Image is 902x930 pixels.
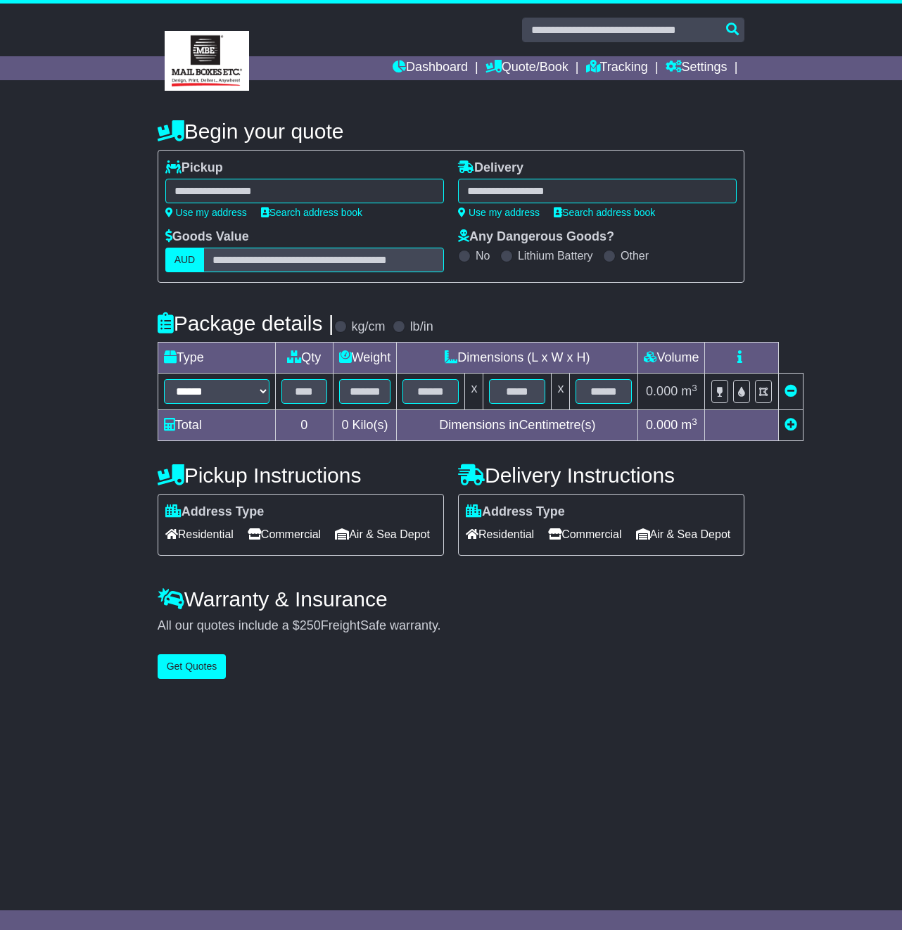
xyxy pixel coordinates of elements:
[158,312,334,335] h4: Package details |
[518,249,593,262] label: Lithium Battery
[165,207,247,218] a: Use my address
[692,416,697,427] sup: 3
[165,229,249,245] label: Goods Value
[275,343,333,374] td: Qty
[248,523,321,545] span: Commercial
[485,56,568,80] a: Quote/Book
[458,207,540,218] a: Use my address
[342,418,349,432] span: 0
[458,160,523,176] label: Delivery
[335,523,430,545] span: Air & Sea Depot
[548,523,621,545] span: Commercial
[158,654,227,679] button: Get Quotes
[333,343,397,374] td: Weight
[165,504,265,520] label: Address Type
[646,418,678,432] span: 0.000
[333,410,397,441] td: Kilo(s)
[458,229,614,245] label: Any Dangerous Goods?
[397,410,638,441] td: Dimensions in Centimetre(s)
[158,343,275,374] td: Type
[552,374,570,410] td: x
[466,523,534,545] span: Residential
[458,464,744,487] h4: Delivery Instructions
[275,410,333,441] td: 0
[165,523,234,545] span: Residential
[300,618,321,632] span: 250
[681,384,697,398] span: m
[158,120,745,143] h4: Begin your quote
[465,374,483,410] td: x
[785,418,797,432] a: Add new item
[554,207,655,218] a: Search address book
[261,207,362,218] a: Search address book
[586,56,648,80] a: Tracking
[636,523,731,545] span: Air & Sea Depot
[158,618,745,634] div: All our quotes include a $ FreightSafe warranty.
[466,504,565,520] label: Address Type
[692,383,697,393] sup: 3
[621,249,649,262] label: Other
[785,384,797,398] a: Remove this item
[158,587,745,611] h4: Warranty & Insurance
[393,56,468,80] a: Dashboard
[476,249,490,262] label: No
[666,56,728,80] a: Settings
[158,410,275,441] td: Total
[165,160,223,176] label: Pickup
[397,343,638,374] td: Dimensions (L x W x H)
[646,384,678,398] span: 0.000
[410,319,433,335] label: lb/in
[681,418,697,432] span: m
[158,464,444,487] h4: Pickup Instructions
[352,319,386,335] label: kg/cm
[638,343,705,374] td: Volume
[165,248,205,272] label: AUD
